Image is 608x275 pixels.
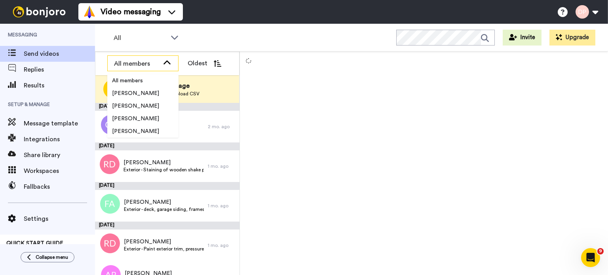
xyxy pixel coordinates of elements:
[24,182,95,192] span: Fallbacks
[21,252,74,262] button: Collapse menu
[107,89,164,97] span: [PERSON_NAME]
[503,30,541,46] button: Invite
[581,248,600,267] iframe: Intercom live chat
[208,123,236,130] div: 2 mo. ago
[95,222,239,229] div: [DATE]
[95,182,239,190] div: [DATE]
[123,167,204,173] span: Exterior - Staining of wooden shake part of house also, interested in powerwashing of house
[549,30,595,46] button: Upgrade
[597,248,604,254] span: 9
[36,254,68,260] span: Collapse menu
[107,127,164,135] span: [PERSON_NAME]
[124,198,204,206] span: [PERSON_NAME]
[208,163,236,169] div: 1 mo. ago
[24,135,95,144] span: Integrations
[83,6,96,18] img: vm-color.svg
[123,159,204,167] span: [PERSON_NAME]
[24,49,95,59] span: Send videos
[114,59,159,68] div: All members
[208,203,236,209] div: 1 mo. ago
[24,119,95,128] span: Message template
[95,103,239,111] div: [DATE]
[6,241,63,246] span: QUICK START GUIDE
[182,55,227,71] button: Oldest
[100,233,120,253] img: rd.png
[208,242,236,248] div: 1 mo. ago
[100,154,120,174] img: rd.png
[107,115,164,123] span: [PERSON_NAME]
[101,115,121,135] img: ct.png
[114,33,167,43] span: All
[124,206,204,212] span: Exterior - deck, garage siding, frames and fascia painted
[124,238,204,246] span: [PERSON_NAME]
[24,166,95,176] span: Workspaces
[124,246,204,252] span: Exterior - Paint exterior trim, pressure was prior to painting
[24,65,95,74] span: Replies
[24,81,95,90] span: Results
[101,6,161,17] span: Video messaging
[100,194,120,214] img: fa.png
[95,142,239,150] div: [DATE]
[9,6,69,17] img: bj-logo-header-white.svg
[107,102,164,110] span: [PERSON_NAME]
[24,214,95,224] span: Settings
[107,77,148,85] span: All members
[24,150,95,160] span: Share library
